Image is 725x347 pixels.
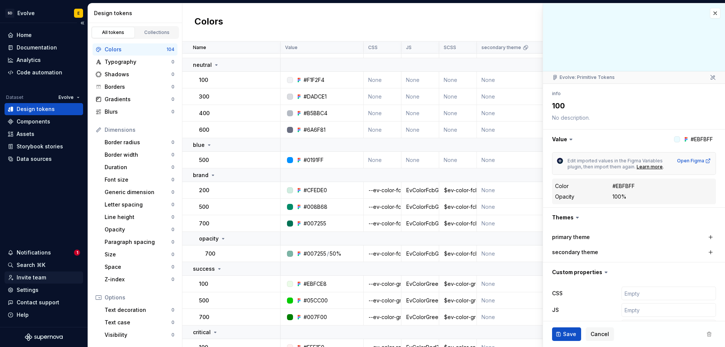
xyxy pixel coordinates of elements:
div: All tokens [94,29,132,35]
td: None [477,105,560,122]
div: EvColorFcbGreenOpacity700 [402,250,438,258]
div: $ev-color-fcb-green-700 [440,220,476,227]
div: 50% [330,250,341,258]
a: Space0 [102,261,177,273]
p: 400 [199,109,210,117]
div: EvColorFcbGreen200 [402,203,438,211]
a: Gradients0 [93,93,177,105]
div: Storybook stories [17,143,63,150]
div: 0 [171,264,174,270]
div: $ev-color-fcb-green-500 [440,203,476,211]
div: Code automation [17,69,62,76]
td: None [439,105,477,122]
p: 500 [199,203,209,211]
div: Border width [105,151,171,159]
p: neutral [193,61,212,69]
div: 0 [171,152,174,158]
span: Save [563,330,576,338]
textarea: 100 [551,99,714,113]
div: Design tokens [94,9,179,17]
div: Z-index [105,276,171,283]
p: success [193,265,215,273]
button: Help [5,309,83,321]
p: critical [193,328,211,336]
p: opacity [199,235,219,242]
button: SDEvolveE [2,5,86,21]
div: EvColorGreen700 [402,313,438,321]
div: #EBFCE8 [304,280,327,288]
td: None [439,152,477,168]
div: #CFEDE0 [304,187,327,194]
div: Analytics [17,56,41,64]
p: 100 [199,280,208,288]
div: Options [105,294,174,301]
div: Text decoration [105,306,171,314]
button: Search ⌘K [5,259,83,271]
p: brand [193,171,208,179]
a: Assets [5,128,83,140]
div: Duration [105,163,171,171]
div: Notifications [17,249,51,256]
p: SCSS [444,45,456,51]
div: Contact support [17,299,59,306]
div: EvColorFcbGreen200 [402,187,438,194]
div: Open Figma [677,158,711,164]
div: Opacity [555,193,574,200]
div: #B5BBC4 [304,109,327,117]
a: Code automation [5,66,83,79]
div: 0 [171,332,174,338]
td: None [477,245,560,262]
input: Empty [622,287,716,300]
p: 700 [199,313,209,321]
button: Contact support [5,296,83,308]
p: secondary theme [481,45,521,51]
div: 0 [171,319,174,325]
td: None [401,105,439,122]
div: 0 [171,71,174,77]
a: Z-index0 [102,273,177,285]
div: 0 [171,189,174,195]
label: secondary theme [552,248,598,256]
div: Visibility [105,331,171,339]
div: 0 [171,239,174,245]
p: CSS [368,45,378,51]
div: Search ⌘K [17,261,45,269]
div: Evolve: Primitive Tokens [552,74,615,80]
div: EvColorFcbGreen700 [402,220,438,227]
a: Typography0 [93,56,177,68]
td: None [364,72,401,88]
div: --ev-color-green-700 [364,313,401,321]
a: Border radius0 [102,136,177,148]
td: None [477,292,560,309]
div: $ev-color-green-700 [440,313,476,321]
a: Font size0 [102,174,177,186]
span: Edit imported values in the Figma Variables plugin, then import them again. [568,158,664,170]
button: Save [552,327,581,341]
div: Blurs [105,108,171,116]
div: E [77,10,80,16]
td: None [477,72,560,88]
div: #05CC00 [304,297,328,304]
td: None [401,122,439,138]
h2: Colors [194,15,223,29]
div: 0 [171,139,174,145]
div: Text case [105,319,171,326]
p: 200 [199,187,209,194]
label: JS [552,306,559,314]
div: 0 [171,214,174,220]
div: Border radius [105,139,171,146]
div: #F1F2F4 [304,76,324,84]
a: Border width0 [102,149,177,161]
td: None [439,88,477,105]
div: 0 [171,96,174,102]
a: Paragraph spacing0 [102,236,177,248]
li: info [552,91,561,96]
div: SD [5,9,14,18]
div: Space [105,263,171,271]
div: Dataset [6,94,23,100]
a: Settings [5,284,83,296]
a: Components [5,116,83,128]
div: 0 [171,59,174,65]
div: Dimensions [105,126,174,134]
button: Evolve [55,92,83,103]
